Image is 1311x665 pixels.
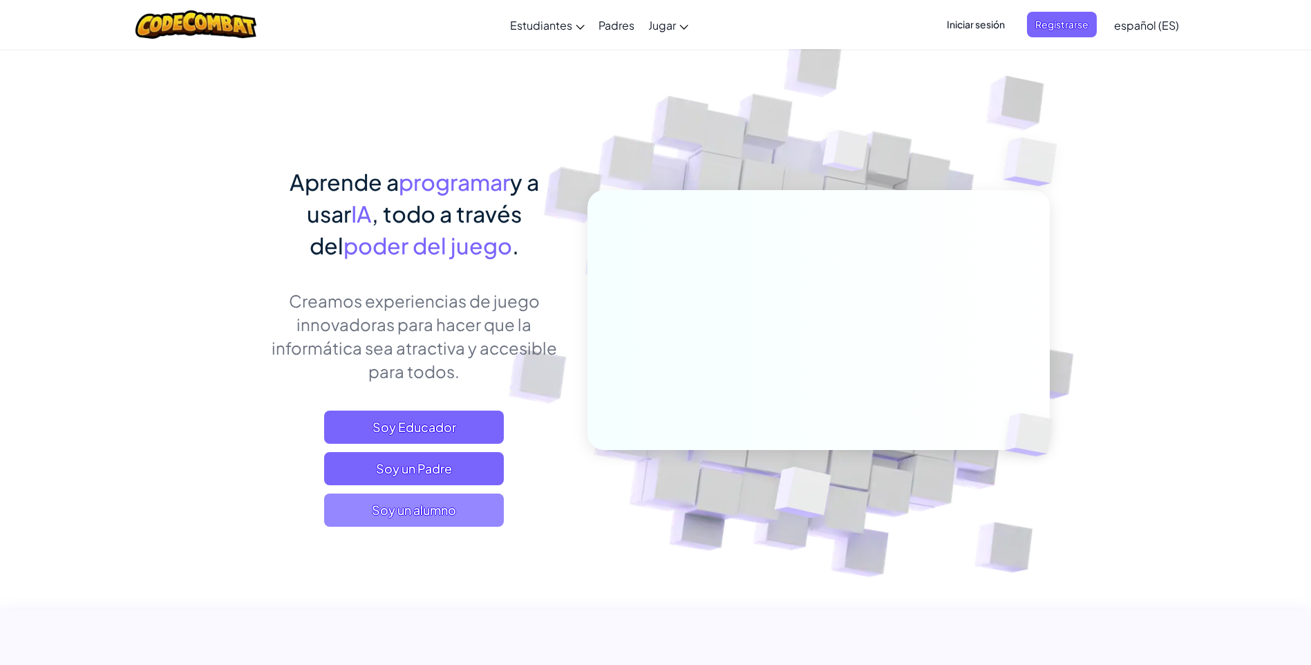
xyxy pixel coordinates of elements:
button: Registrarse [1027,12,1097,37]
span: , todo a través del [310,200,522,259]
span: IA [351,200,372,227]
img: CodeCombat logo [135,10,256,39]
span: español (ES) [1114,18,1179,32]
span: Jugar [648,18,676,32]
span: programar [399,168,510,196]
img: Overlap cubes [981,384,1085,485]
button: Iniciar sesión [939,12,1013,37]
span: . [512,232,519,259]
a: Soy Educador [324,411,504,444]
p: Creamos experiencias de juego innovadoras para hacer que la informática sea atractiva y accesible... [262,289,567,383]
a: Estudiantes [503,6,592,44]
span: Aprende a [290,168,399,196]
a: español (ES) [1107,6,1186,44]
a: Soy un Padre [324,452,504,485]
button: Soy un alumno [324,494,504,527]
a: Jugar [641,6,695,44]
a: Padres [592,6,641,44]
img: Overlap cubes [976,104,1095,221]
img: Overlap cubes [740,438,864,552]
span: poder del juego [343,232,512,259]
img: Overlap cubes [796,103,896,206]
span: Estudiantes [510,18,572,32]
